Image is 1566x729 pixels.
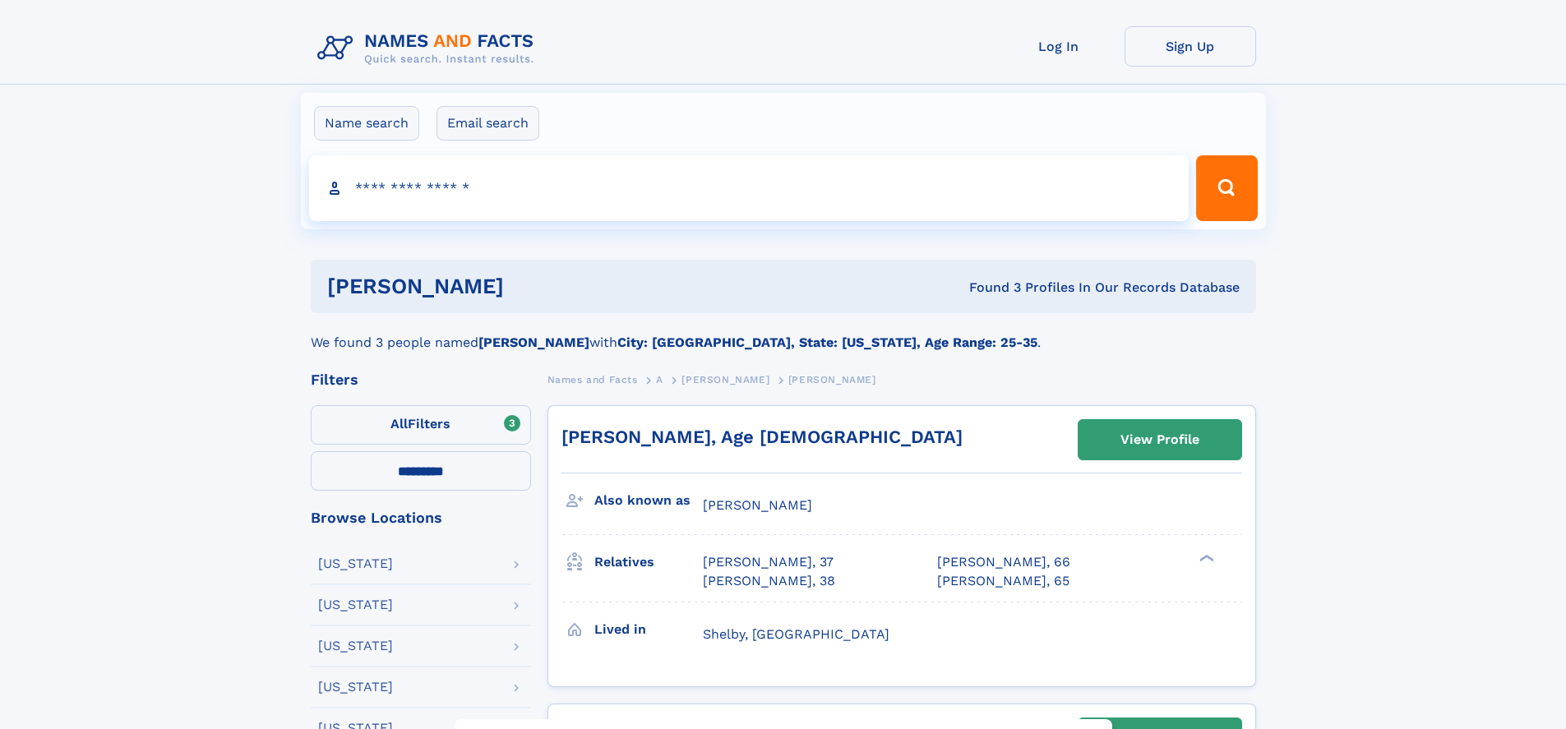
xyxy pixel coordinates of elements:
a: [PERSON_NAME] [681,369,769,390]
div: Found 3 Profiles In Our Records Database [737,279,1240,297]
h3: Lived in [594,616,703,644]
a: Log In [993,26,1125,67]
div: Browse Locations [311,510,531,525]
span: Shelby, [GEOGRAPHIC_DATA] [703,626,889,642]
a: [PERSON_NAME], 37 [703,553,834,571]
span: A [656,374,663,385]
label: Email search [437,106,539,141]
label: Name search [314,106,419,141]
label: Filters [311,405,531,445]
input: search input [309,155,1190,221]
a: [PERSON_NAME], Age [DEMOGRAPHIC_DATA] [561,427,963,447]
a: View Profile [1079,420,1241,459]
div: We found 3 people named with . [311,313,1256,353]
div: [US_STATE] [318,598,393,611]
a: [PERSON_NAME], 65 [937,572,1069,590]
b: [PERSON_NAME] [478,335,589,350]
div: [US_STATE] [318,681,393,694]
div: ❯ [1195,553,1215,564]
h1: [PERSON_NAME] [327,276,737,297]
b: City: [GEOGRAPHIC_DATA], State: [US_STATE], Age Range: 25-35 [617,335,1037,350]
a: Names and Facts [547,369,638,390]
span: [PERSON_NAME] [788,374,876,385]
img: Logo Names and Facts [311,26,547,71]
a: [PERSON_NAME], 38 [703,572,835,590]
button: Search Button [1196,155,1257,221]
a: A [656,369,663,390]
h3: Relatives [594,548,703,576]
span: [PERSON_NAME] [681,374,769,385]
div: Filters [311,372,531,387]
span: All [390,416,408,431]
span: [PERSON_NAME] [703,497,812,513]
div: [US_STATE] [318,639,393,653]
div: [US_STATE] [318,557,393,570]
div: View Profile [1120,421,1199,459]
h3: Also known as [594,487,703,514]
a: [PERSON_NAME], 66 [937,553,1070,571]
a: Sign Up [1125,26,1256,67]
